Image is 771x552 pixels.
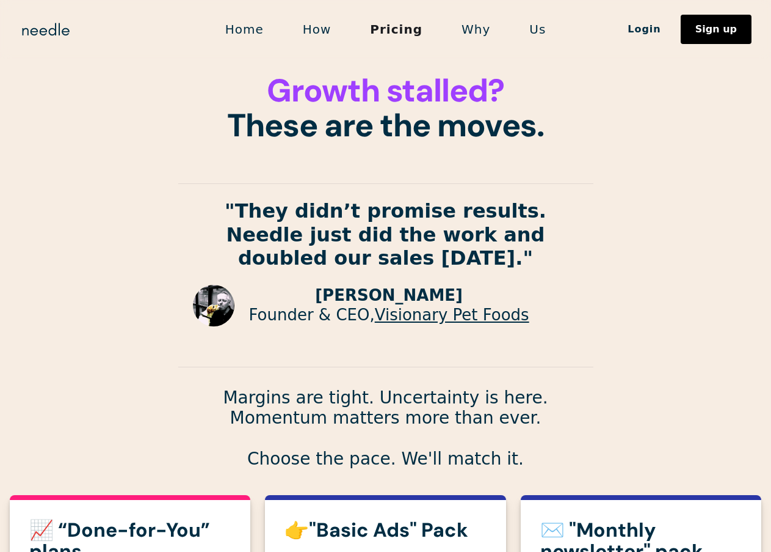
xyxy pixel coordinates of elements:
p: Founder & CEO, [249,306,529,325]
a: Pricing [350,17,442,42]
a: Home [206,17,283,42]
div: Sign up [695,24,737,34]
h1: These are the moves. [178,73,593,143]
strong: "They didn’t promise results. Needle just did the work and doubled our sales [DATE]." [225,199,546,270]
a: Sign up [681,15,751,44]
a: Us [510,17,565,42]
a: Visionary Pet Foods [375,306,529,324]
a: How [283,17,351,42]
strong: 👉"Basic Ads" Pack [284,517,468,543]
p: [PERSON_NAME] [249,286,529,305]
p: Margins are tight. Uncertainty is here. Momentum matters more than ever. Choose the pace. We'll m... [178,388,593,469]
a: Why [442,17,510,42]
a: Login [608,19,681,40]
span: Growth stalled? [267,70,504,111]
